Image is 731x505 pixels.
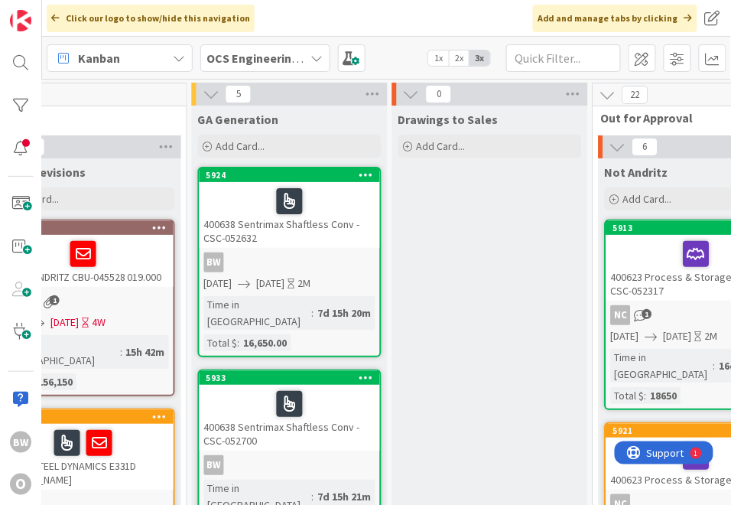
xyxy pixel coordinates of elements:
[226,85,252,103] span: 5
[204,455,224,475] div: BW
[645,387,647,404] span: :
[664,328,692,344] span: [DATE]
[10,10,31,31] img: Visit kanbanzone.com
[47,5,255,32] div: Click our logo to show/hide this navigation
[200,182,380,248] div: 400638 Sentrimax Shaftless Conv - CSC-052632
[50,295,60,305] span: 1
[200,455,380,475] div: BW
[533,5,697,32] div: Add and manage tabs by clicking
[298,275,311,292] div: 2M
[417,139,466,153] span: Add Card...
[611,387,645,404] div: Total $
[623,192,672,206] span: Add Card...
[198,112,279,127] span: GA Generation
[312,305,314,321] span: :
[34,373,76,390] div: 156,150
[642,309,652,319] span: 1
[78,49,120,67] span: Kanban
[200,168,380,182] div: 5924
[80,6,83,18] div: 1
[204,296,312,330] div: Time in [GEOGRAPHIC_DATA]
[200,371,380,385] div: 5933
[611,305,631,325] div: NC
[713,357,716,374] span: :
[200,385,380,451] div: 400638 Sentrimax Shaftless Conv - CSC-052700
[705,328,718,344] div: 2M
[257,275,285,292] span: [DATE]
[647,387,681,404] div: 18650
[314,488,375,505] div: 7d 15h 21m
[506,44,621,72] input: Quick Filter...
[469,50,490,66] span: 3x
[120,344,122,360] span: :
[10,474,31,495] div: O
[200,252,380,272] div: BW
[10,432,31,453] div: BW
[632,138,658,156] span: 6
[204,252,224,272] div: BW
[122,344,169,360] div: 15h 42m
[426,85,452,103] span: 0
[611,349,713,383] div: Time in [GEOGRAPHIC_DATA]
[206,373,380,383] div: 5933
[449,50,469,66] span: 2x
[216,139,265,153] span: Add Card...
[314,305,375,321] div: 7d 15h 20m
[428,50,449,66] span: 1x
[206,170,380,181] div: 5924
[398,112,499,127] span: Drawings to Sales
[605,165,668,180] span: Not Andritz
[611,328,639,344] span: [DATE]
[622,86,648,104] span: 22
[32,2,70,21] span: Support
[240,334,291,351] div: 16,650.00
[200,168,380,248] div: 5924400638 Sentrimax Shaftless Conv - CSC-052632
[238,334,240,351] span: :
[207,50,370,66] b: OCS Engineering Department
[50,314,79,331] span: [DATE]
[204,275,232,292] span: [DATE]
[92,314,106,331] div: 4W
[312,488,314,505] span: :
[200,371,380,451] div: 5933400638 Sentrimax Shaftless Conv - CSC-052700
[204,334,238,351] div: Total $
